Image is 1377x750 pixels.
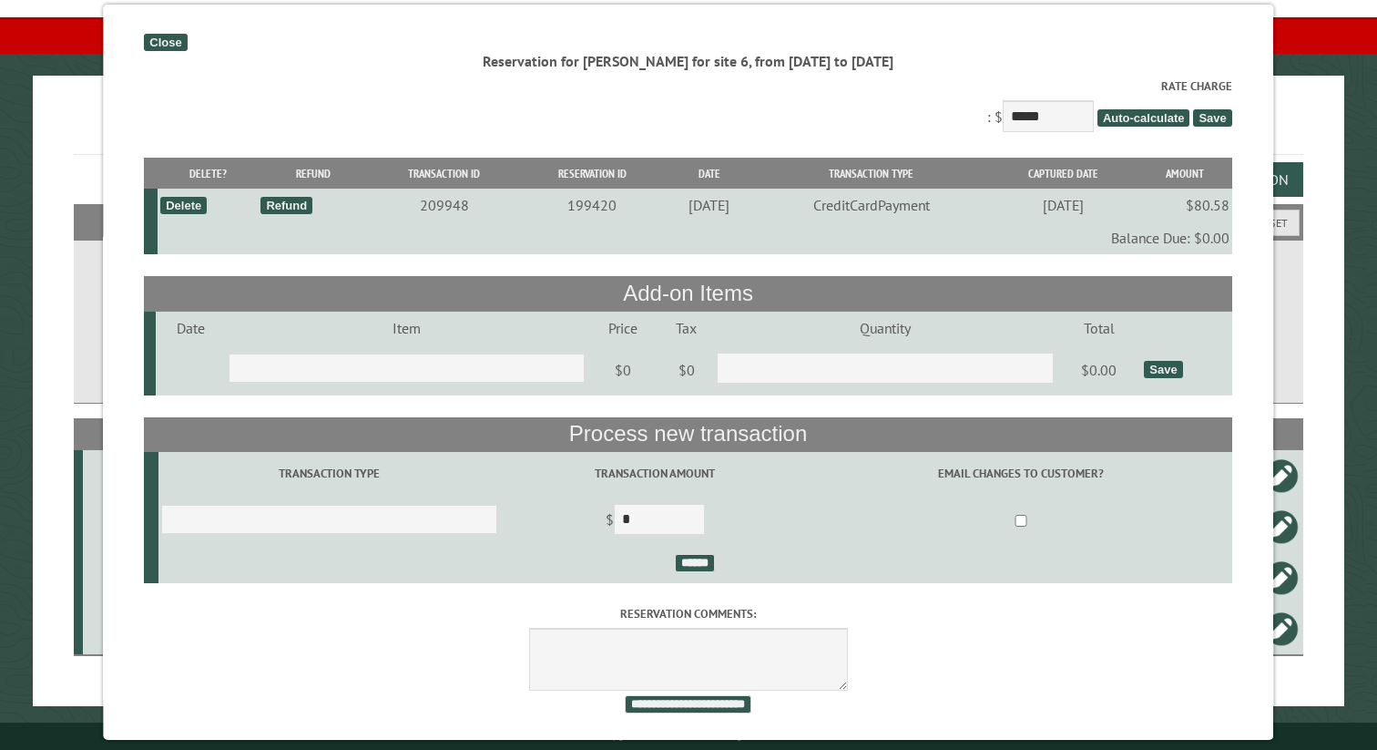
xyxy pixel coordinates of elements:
span: Save [1194,109,1232,127]
h2: Filters [74,204,1302,239]
div: 23 [90,467,156,485]
th: Captured Date [989,158,1137,190]
small: © Campground Commander LLC. All rights reserved. [586,730,791,742]
th: Add-on Items [145,276,1232,311]
div: Refund [261,197,313,214]
td: [DATE] [989,189,1137,221]
div: Reservation for [PERSON_NAME] for site 6, from [DATE] to [DATE] [145,51,1232,71]
td: 209948 [369,189,520,221]
label: Reservation comments: [145,605,1232,622]
div: 4 [90,518,156,536]
div: 7 [90,569,156,587]
th: Transaction Type [754,158,989,190]
td: Item [226,312,587,344]
td: CreditCardPayment [754,189,989,221]
td: Quantity [714,312,1057,344]
div: : $ [145,77,1232,137]
th: Process new transaction [145,417,1232,452]
th: Date [665,158,755,190]
th: Transaction ID [369,158,520,190]
span: Auto-calculate [1097,109,1190,127]
td: $ [500,496,810,547]
div: Save [1145,361,1183,378]
div: Delete [161,197,208,214]
label: Email changes to customer? [813,465,1229,482]
label: Transaction Amount [504,465,808,482]
td: Price [587,312,658,344]
td: $80.58 [1137,189,1232,221]
label: Transaction Type [162,465,498,482]
div: Close [145,34,188,51]
div: 6 [90,620,156,638]
td: $0 [659,344,714,396]
td: Total [1057,312,1142,344]
td: Balance Due: $0.00 [158,221,1232,254]
th: Amount [1137,158,1232,190]
label: Rate Charge [145,77,1232,95]
th: Reservation ID [520,158,665,190]
th: Delete? [158,158,258,190]
td: $0.00 [1057,344,1142,396]
td: $0 [587,344,658,396]
td: Tax [659,312,714,344]
td: Date [157,312,226,344]
th: Site [83,418,158,450]
h1: Reservations [74,105,1302,155]
td: 199420 [520,189,665,221]
th: Refund [259,158,369,190]
td: [DATE] [665,189,755,221]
